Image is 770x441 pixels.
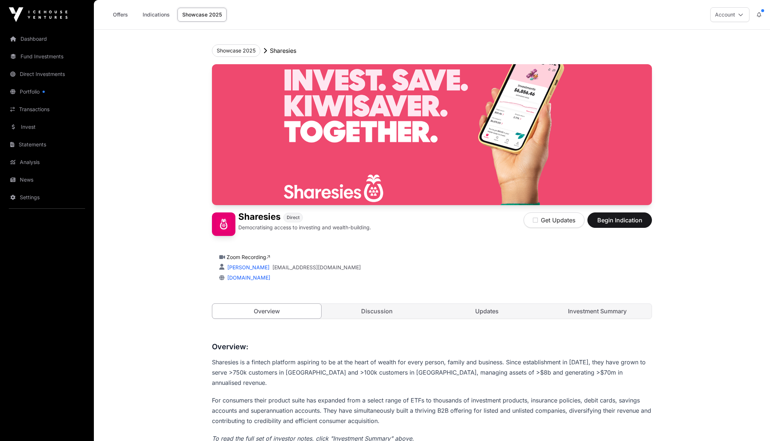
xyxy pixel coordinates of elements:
a: Analysis [6,154,88,170]
a: Begin Indication [587,220,652,227]
a: Offers [106,8,135,22]
a: Direct Investments [6,66,88,82]
a: [DOMAIN_NAME] [224,274,270,281]
a: [EMAIL_ADDRESS][DOMAIN_NAME] [272,264,361,271]
img: Sharesies [212,64,652,205]
img: Icehouse Ventures Logo [9,7,67,22]
nav: Tabs [212,304,652,318]
img: Sharesies [212,212,235,236]
p: Sharesies is a fintech platform aspiring to be at the heart of wealth for every person, family an... [212,357,652,388]
span: Direct [287,215,300,220]
a: Investment Summary [543,304,652,318]
a: Statements [6,136,88,153]
h1: Sharesies [238,212,280,222]
a: Updates [433,304,542,318]
h3: Overview: [212,341,652,353]
button: Account [710,7,749,22]
button: Showcase 2025 [212,44,260,57]
iframe: Chat Widget [733,406,770,441]
a: Invest [6,119,88,135]
p: Sharesies [270,46,296,55]
p: Democratising access to investing and wealth-building. [238,224,371,231]
button: Get Updates [524,212,584,228]
a: Indications [138,8,175,22]
a: Zoom Recording [227,254,270,260]
a: [PERSON_NAME] [226,264,269,270]
a: Settings [6,189,88,205]
p: For consumers their product suite has expanded from a select range of ETFs to thousands of invest... [212,395,652,426]
span: Begin Indication [597,216,643,225]
a: Portfolio [6,84,88,100]
a: News [6,172,88,188]
a: Overview [212,303,322,319]
a: Dashboard [6,31,88,47]
a: Fund Investments [6,48,88,65]
a: Showcase 2025 [177,8,227,22]
a: Transactions [6,101,88,117]
button: Begin Indication [587,212,652,228]
a: Discussion [323,304,432,318]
